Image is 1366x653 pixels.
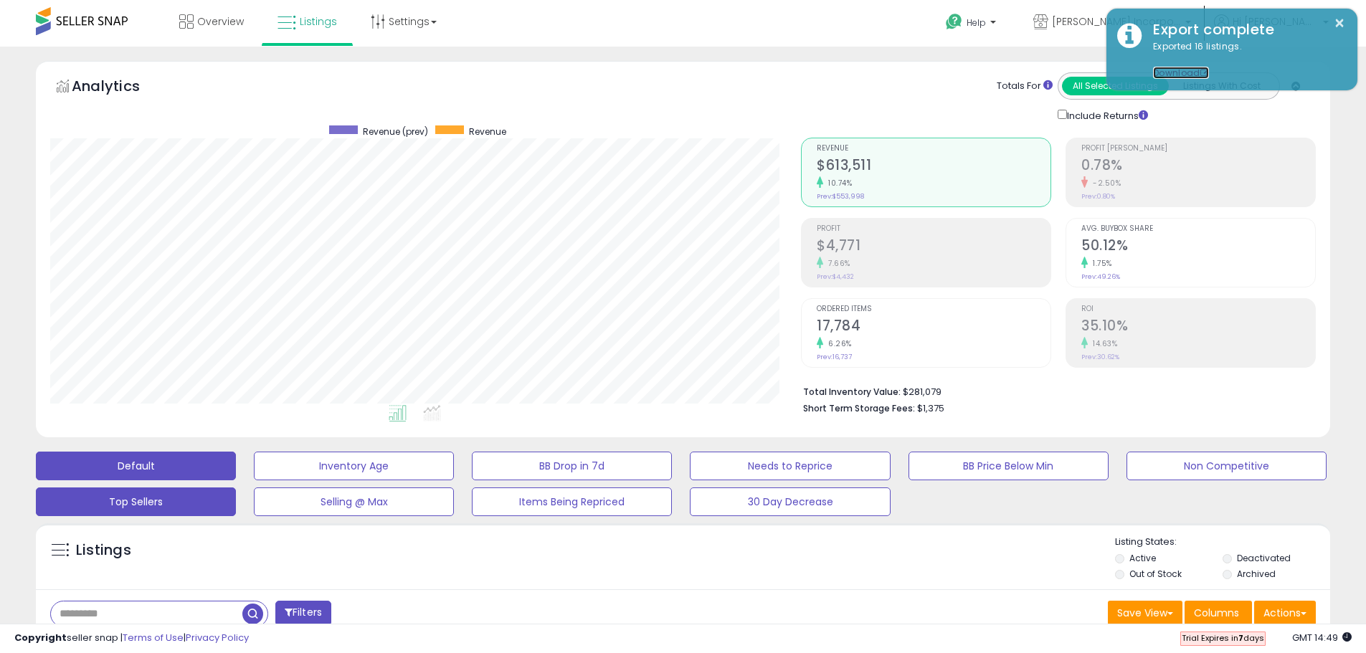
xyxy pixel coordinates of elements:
[1238,632,1243,644] b: 7
[1153,67,1209,79] a: Download
[1237,568,1276,580] label: Archived
[1292,631,1352,644] span: 2025-08-14 14:49 GMT
[1088,258,1112,269] small: 1.75%
[14,631,249,645] div: seller snap | |
[186,631,249,644] a: Privacy Policy
[472,452,672,480] button: BB Drop in 7d
[123,631,184,644] a: Terms of Use
[469,125,506,138] span: Revenue
[1334,14,1345,32] button: ×
[1081,318,1315,337] h2: 35.10%
[300,14,337,29] span: Listings
[1081,157,1315,176] h2: 0.78%
[817,225,1050,233] span: Profit
[817,353,852,361] small: Prev: 16,737
[1129,568,1182,580] label: Out of Stock
[817,318,1050,337] h2: 17,784
[917,401,944,415] span: $1,375
[36,487,236,516] button: Top Sellers
[254,487,454,516] button: Selling @ Max
[1182,632,1264,644] span: Trial Expires in days
[1142,40,1347,80] div: Exported 16 listings.
[817,157,1050,176] h2: $613,511
[1185,601,1252,625] button: Columns
[1194,606,1239,620] span: Columns
[254,452,454,480] button: Inventory Age
[363,125,428,138] span: Revenue (prev)
[690,452,890,480] button: Needs to Reprice
[817,237,1050,257] h2: $4,771
[472,487,672,516] button: Items Being Repriced
[1081,237,1315,257] h2: 50.12%
[36,452,236,480] button: Default
[1052,14,1181,29] span: [PERSON_NAME] Incorporated
[817,145,1050,153] span: Revenue
[817,192,864,201] small: Prev: $553,998
[1088,178,1121,189] small: -2.50%
[1108,601,1182,625] button: Save View
[803,386,901,398] b: Total Inventory Value:
[1081,353,1119,361] small: Prev: 30.62%
[14,631,67,644] strong: Copyright
[1081,272,1120,281] small: Prev: 49.26%
[823,338,852,349] small: 6.26%
[817,272,854,281] small: Prev: $4,432
[1115,535,1330,549] p: Listing States:
[72,76,168,100] h5: Analytics
[1081,225,1315,233] span: Avg. Buybox Share
[997,80,1053,93] div: Totals For
[817,305,1050,313] span: Ordered Items
[803,382,1305,399] li: $281,079
[76,540,131,561] h5: Listings
[1062,77,1169,95] button: All Selected Listings
[945,13,963,31] i: Get Help
[275,601,331,626] button: Filters
[803,402,915,414] b: Short Term Storage Fees:
[197,14,244,29] span: Overview
[823,178,852,189] small: 10.74%
[967,16,986,29] span: Help
[1129,552,1156,564] label: Active
[1127,452,1327,480] button: Non Competitive
[1088,338,1117,349] small: 14.63%
[1081,145,1315,153] span: Profit [PERSON_NAME]
[823,258,850,269] small: 7.66%
[1237,552,1291,564] label: Deactivated
[1081,192,1115,201] small: Prev: 0.80%
[1142,19,1347,40] div: Export complete
[1081,305,1315,313] span: ROI
[1047,107,1165,123] div: Include Returns
[1254,601,1316,625] button: Actions
[690,487,890,516] button: 30 Day Decrease
[909,452,1109,480] button: BB Price Below Min
[934,2,1010,47] a: Help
